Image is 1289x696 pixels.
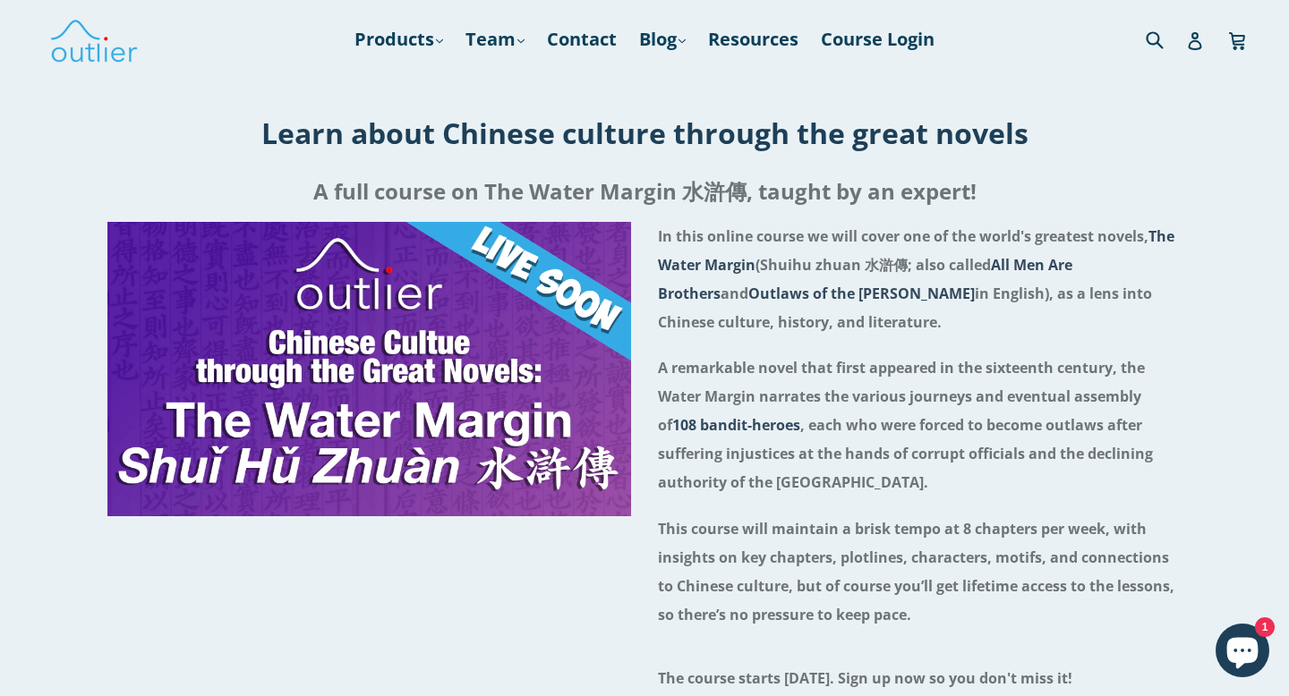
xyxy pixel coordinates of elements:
[1210,624,1275,682] inbox-online-store-chat: Shopify online store chat
[1141,21,1191,57] input: Search
[699,23,807,55] a: Resources
[538,23,626,55] a: Contact
[658,668,1072,688] strong: The course starts [DATE]. Sign up now so you don't miss it!
[346,23,452,55] a: Products
[630,23,695,55] a: Blog
[748,284,975,303] span: Outlaws of the [PERSON_NAME]
[658,226,1174,332] strong: In this online course we will cover one of the world's greatest novels, (Shuihu zhuan 水滸傳; also c...
[14,170,1275,213] h2: A full course on The Water Margin 水滸傳, taught by an expert!
[457,23,534,55] a: Team
[812,23,943,55] a: Course Login
[49,13,139,65] img: Outlier Linguistics
[658,519,1174,624] strong: This course will maintain a brisk tempo at 8 chapters per week, with insights on key chapters, pl...
[658,358,1153,492] strong: A remarkable novel that first appeared in the sixteenth century, the Water Margin narrates the va...
[672,415,800,435] span: 108 bandit-heroes
[14,114,1275,152] h1: Learn about Chinese culture through the great novels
